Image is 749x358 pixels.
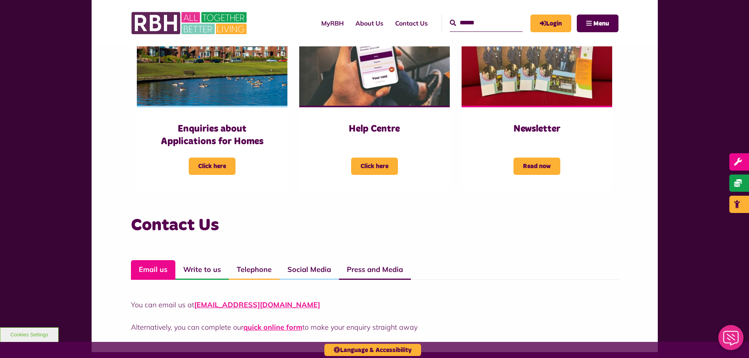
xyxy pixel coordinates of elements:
img: RBH Newsletter Copies [462,12,612,106]
iframe: Netcall Web Assistant for live chat [714,323,749,358]
img: RBH [131,8,249,39]
a: MyRBH [315,13,350,34]
h3: Enquiries about Applications for Homes [153,123,272,147]
img: Dewhirst Rd 03 [137,12,287,106]
a: Press and Media [339,260,411,280]
a: Email us [131,260,175,280]
a: MyRBH [530,15,571,32]
h3: Contact Us [131,214,618,237]
a: About Us [350,13,389,34]
a: Contact Us [389,13,434,34]
input: Search [450,15,523,31]
span: Menu [593,20,609,27]
p: You can email us at [131,299,618,310]
a: Social Media [280,260,339,280]
a: Newsletter Read now [462,12,612,191]
a: Help Centre Click here [299,12,450,191]
span: Read now [513,158,560,175]
button: Language & Accessibility [324,344,421,356]
p: Alternatively, you can complete our to make your enquiry straight away [131,322,618,332]
img: Myrbh Man Wth Mobile Correct [299,12,450,106]
a: quick online form [243,323,302,332]
h3: Newsletter [477,123,596,135]
button: Navigation [577,15,618,32]
a: Write to us [175,260,229,280]
a: [EMAIL_ADDRESS][DOMAIN_NAME] [194,300,320,309]
span: Click here [351,158,398,175]
h3: Help Centre [315,123,434,135]
span: Click here [189,158,236,175]
a: Telephone [229,260,280,280]
a: Enquiries about Applications for Homes Click here [137,12,287,191]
